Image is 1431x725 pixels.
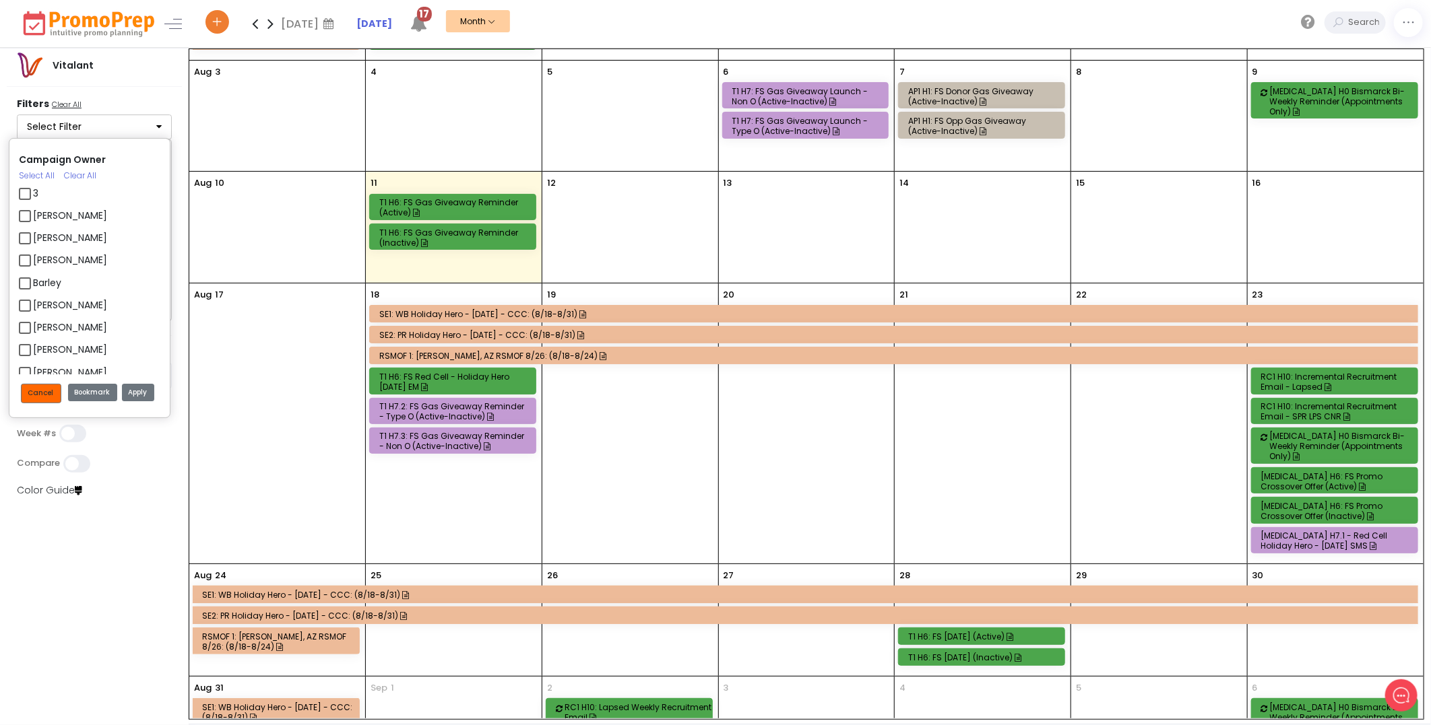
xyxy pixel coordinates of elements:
p: 10 [215,176,224,190]
p: 5 [547,65,552,79]
label: [PERSON_NAME] [33,253,107,267]
div: RSMOF 1: [PERSON_NAME], AZ RSMOF 8/26: (8/18-8/24) [202,631,354,652]
p: 27 [724,569,734,582]
strong: [DATE] [356,17,392,30]
p: Aug [194,288,212,302]
div: SE1: WB Holiday Hero - [DATE] - CCC: (8/18-8/31) [379,309,1413,319]
label: [PERSON_NAME] [33,343,107,357]
a: Select All [19,170,55,181]
p: 3 [215,65,220,79]
div: RC1 H10: Incremental Recruitment Email - SPR LPS CNR [1261,401,1413,421]
p: 16 [1252,176,1261,190]
p: 23 [1252,288,1263,302]
p: 29 [1076,569,1087,582]
p: Aug [194,65,212,79]
button: Month [446,10,510,32]
input: Search [1345,11,1386,34]
label: [PERSON_NAME] [33,231,107,245]
label: Week #s [17,428,56,439]
div: AP1 H1: FS Donor Gas Giveaway (Active-Inactive) [908,86,1059,106]
div: [MEDICAL_DATA] H0 Bismarck Bi-Weekly Reminder (Appointments Only) [1270,86,1422,116]
div: [MEDICAL_DATA] H7.1 - Red Cell Holiday Hero - [DATE] SMS [1261,530,1413,551]
div: T1 H7.2: FS Gas Giveaway Reminder - Type O (Active-Inactive) [379,401,530,421]
label: Barley [33,276,61,290]
div: SE1: WB Holiday Hero - [DATE] - CCC: (8/18-8/31) [202,590,1413,600]
div: RSMOF 1: [PERSON_NAME], AZ RSMOF 8/26: (8/18-8/24) [379,351,1413,361]
p: 20 [724,288,735,302]
p: 22 [1076,288,1087,302]
div: T1 H6: FS Gas Giveaway Reminder (Inactive) [379,228,530,248]
label: Compare [17,458,60,469]
label: 3 [33,186,38,201]
p: 4 [371,65,377,79]
div: [MEDICAL_DATA] H0 Bismarck Bi-Weekly Reminder (Appointments Only) [1270,431,1422,461]
div: SE1: WB Holiday Hero - [DATE] - CCC: (8/18-8/31) [202,702,354,722]
p: 4 [899,681,905,695]
span: We run on Gist [113,471,170,479]
div: [MEDICAL_DATA] H6: FS Promo Crossover Offer (Inactive) [1261,501,1413,521]
label: Campaign Owner [19,153,106,167]
p: 28 [899,569,910,582]
p: 31 [215,681,224,695]
div: SE2: PR Holiday Hero - [DATE] - CCC: (8/18-8/31) [202,611,1413,621]
a: Clear All [64,170,96,181]
p: 6 [724,65,729,79]
div: T1 H6: FS Gas Giveaway Reminder (Active) [379,197,530,217]
label: [PERSON_NAME] [33,366,107,380]
p: Aug [194,569,212,582]
p: 24 [215,569,226,582]
p: 3 [724,681,729,695]
h1: Hello [PERSON_NAME]! [38,34,232,53]
div: T1 H7: FS Gas Giveaway Launch - Type O (Active-Inactive) [732,116,883,136]
p: 15 [1076,176,1085,190]
p: 2 [547,681,552,695]
span: 17 [417,7,432,22]
div: SE2: PR Holiday Hero - [DATE] - CCC: (8/18-8/31) [379,330,1413,340]
div: AP1 H1: FS Opp Gas Giveaway (Active-Inactive) [908,116,1059,136]
p: 5 [1076,681,1081,695]
div: T1 H6: FS Red Cell - Holiday Hero [DATE] EM [379,372,530,392]
div: T1 H7.3: FS Gas Giveaway Reminder - Non O (Active-Inactive) [379,431,530,451]
p: 9 [1252,65,1258,79]
div: T1 H6: FS [DATE] (Active) [908,631,1059,642]
button: Apply [122,384,154,402]
strong: Filters [17,97,49,110]
p: 21 [899,288,908,302]
p: 11 [371,176,377,190]
p: 30 [1252,569,1264,582]
p: 8 [1076,65,1081,79]
span: Sep [371,681,387,695]
label: [PERSON_NAME] [33,209,107,223]
p: 17 [215,288,224,302]
iframe: gist-messenger-bubble-iframe [1385,679,1418,712]
u: Clear All [52,99,82,110]
p: 25 [371,569,381,582]
a: [DATE] [356,17,392,31]
button: New conversation [11,87,259,115]
span: New conversation [87,96,162,106]
div: Vitalant [43,59,103,73]
p: Aug [194,681,212,695]
h2: What can we do to help? [38,60,232,76]
p: 6 [1252,681,1258,695]
div: [DATE] [281,13,338,34]
div: RC1 H10: Lapsed Weekly Recruitment Email [565,702,715,722]
div: [MEDICAL_DATA] H6: FS Promo Crossover Offer (Active) [1261,471,1413,491]
p: 14 [899,176,909,190]
p: 7 [899,65,905,79]
p: 18 [371,288,379,302]
div: RC1 H10: Incremental Recruitment Email - Lapsed [1261,372,1413,392]
div: T1 H7: FS Gas Giveaway Launch - Non O (Active-Inactive) [732,86,883,106]
p: 13 [724,176,732,190]
p: 12 [547,176,556,190]
label: [PERSON_NAME] [33,298,107,312]
img: vitalantlogo.png [16,52,43,79]
p: Aug [194,176,212,190]
button: Cancel [21,384,61,403]
div: T1 H6: FS [DATE] (Inactive) [908,652,1059,662]
p: 1 [391,681,394,695]
p: 26 [547,569,558,582]
p: 19 [547,288,556,302]
a: Color Guide [17,483,82,497]
button: Select Filter [17,114,172,140]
